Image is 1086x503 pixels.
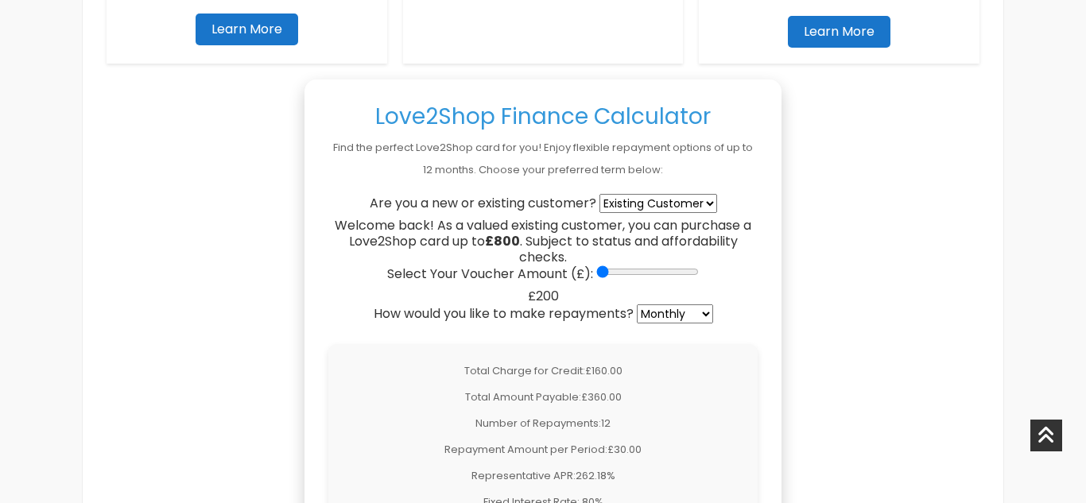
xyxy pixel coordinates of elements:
[340,439,746,461] p: Repayment Amount per Period:
[374,306,634,322] label: How would you like to make repayments?
[340,412,746,435] p: Number of Repayments:
[328,137,758,181] p: Find the perfect Love2Shop card for you! Enjoy flexible repayment options of up to 12 months. Cho...
[328,103,758,130] h3: Love2Shop Finance Calculator
[601,416,611,431] span: 12
[340,386,746,408] p: Total Amount Payable:
[387,266,593,282] label: Select Your Voucher Amount (£):
[340,465,746,487] p: Representative APR:
[196,14,298,45] a: Learn More
[370,195,596,211] label: Are you a new or existing customer?
[328,218,758,265] div: Welcome back! As a valued existing customer, you can purchase a Love2Shop card up to . Subject to...
[788,16,890,48] a: Learn More
[585,363,623,378] span: £160.00
[485,232,520,250] strong: £800
[607,442,642,457] span: £30.00
[340,360,746,382] p: Total Charge for Credit:
[581,389,622,404] span: £360.00
[576,468,615,483] span: 262.18%
[328,288,758,304] div: £200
